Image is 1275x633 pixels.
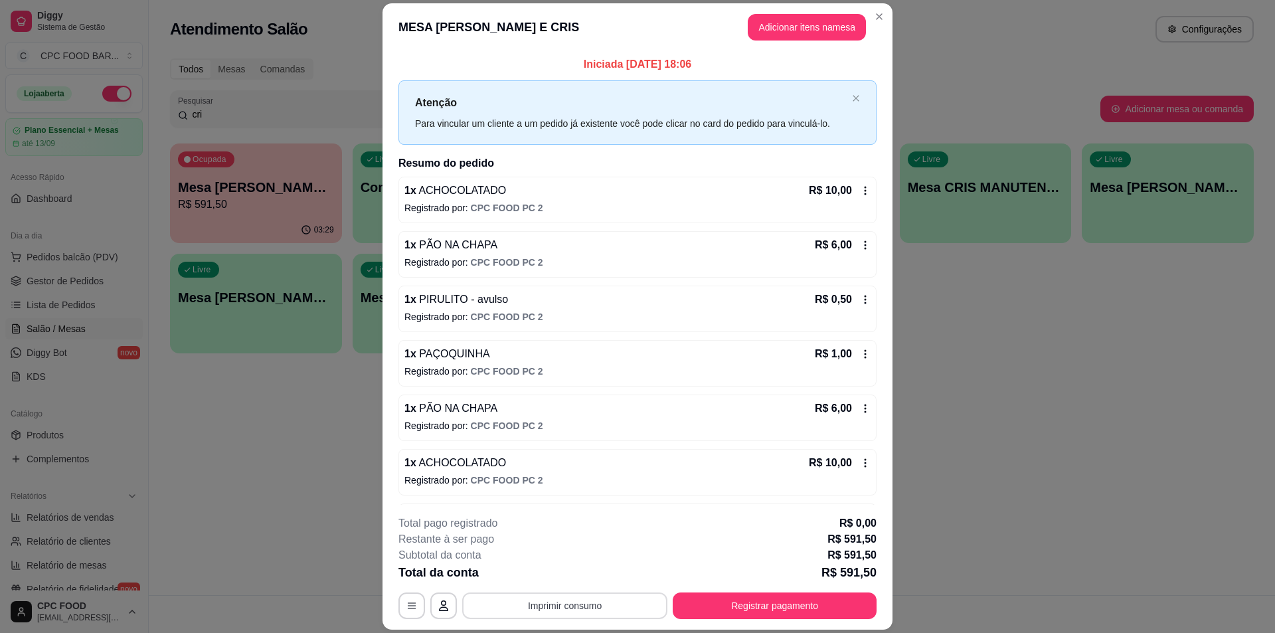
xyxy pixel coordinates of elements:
h2: Resumo do pedido [398,155,877,171]
span: ACHOCOLATADO [416,185,506,196]
p: Registrado por: [404,365,871,378]
p: Subtotal da conta [398,547,481,563]
div: Para vincular um cliente a um pedido já existente você pode clicar no card do pedido para vinculá... [415,116,847,131]
span: CPC FOOD PC 2 [471,312,543,322]
button: Registrar pagamento [673,592,877,619]
p: Registrado por: [404,474,871,487]
span: PÃO NA CHAPA [416,239,497,250]
button: close [852,94,860,103]
p: Total pago registrado [398,515,497,531]
p: R$ 0,50 [815,292,852,308]
span: PIRULITO - avulso [416,294,508,305]
span: ACHOCOLATADO [416,457,506,468]
p: R$ 591,50 [827,531,877,547]
p: R$ 591,50 [821,563,877,582]
p: Registrado por: [404,201,871,215]
p: R$ 10,00 [809,455,852,471]
span: PAÇOQUINHA [416,348,490,359]
p: 1 x [404,401,497,416]
p: R$ 1,00 [815,346,852,362]
p: Registrado por: [404,419,871,432]
span: close [852,94,860,102]
button: Adicionar itens namesa [748,14,866,41]
span: PÃO NA CHAPA [416,403,497,414]
p: Restante à ser pago [398,531,494,547]
p: Registrado por: [404,256,871,269]
p: R$ 6,00 [815,237,852,253]
p: 1 x [404,183,506,199]
button: Close [869,6,890,27]
p: 1 x [404,237,497,253]
button: Imprimir consumo [462,592,667,619]
p: Iniciada [DATE] 18:06 [398,56,877,72]
p: Atenção [415,94,847,111]
p: 1 x [404,455,506,471]
p: R$ 6,00 [815,401,852,416]
header: MESA [PERSON_NAME] E CRIS [382,3,892,51]
p: 1 x [404,292,508,308]
span: CPC FOOD PC 2 [471,257,543,268]
span: CPC FOOD PC 2 [471,420,543,431]
p: Registrado por: [404,310,871,323]
span: CPC FOOD PC 2 [471,366,543,377]
p: Total da conta [398,563,479,582]
span: CPC FOOD PC 2 [471,475,543,486]
span: CPC FOOD PC 2 [471,203,543,213]
p: 1 x [404,346,490,362]
p: R$ 10,00 [809,183,852,199]
p: R$ 0,00 [839,515,877,531]
p: R$ 591,50 [827,547,877,563]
